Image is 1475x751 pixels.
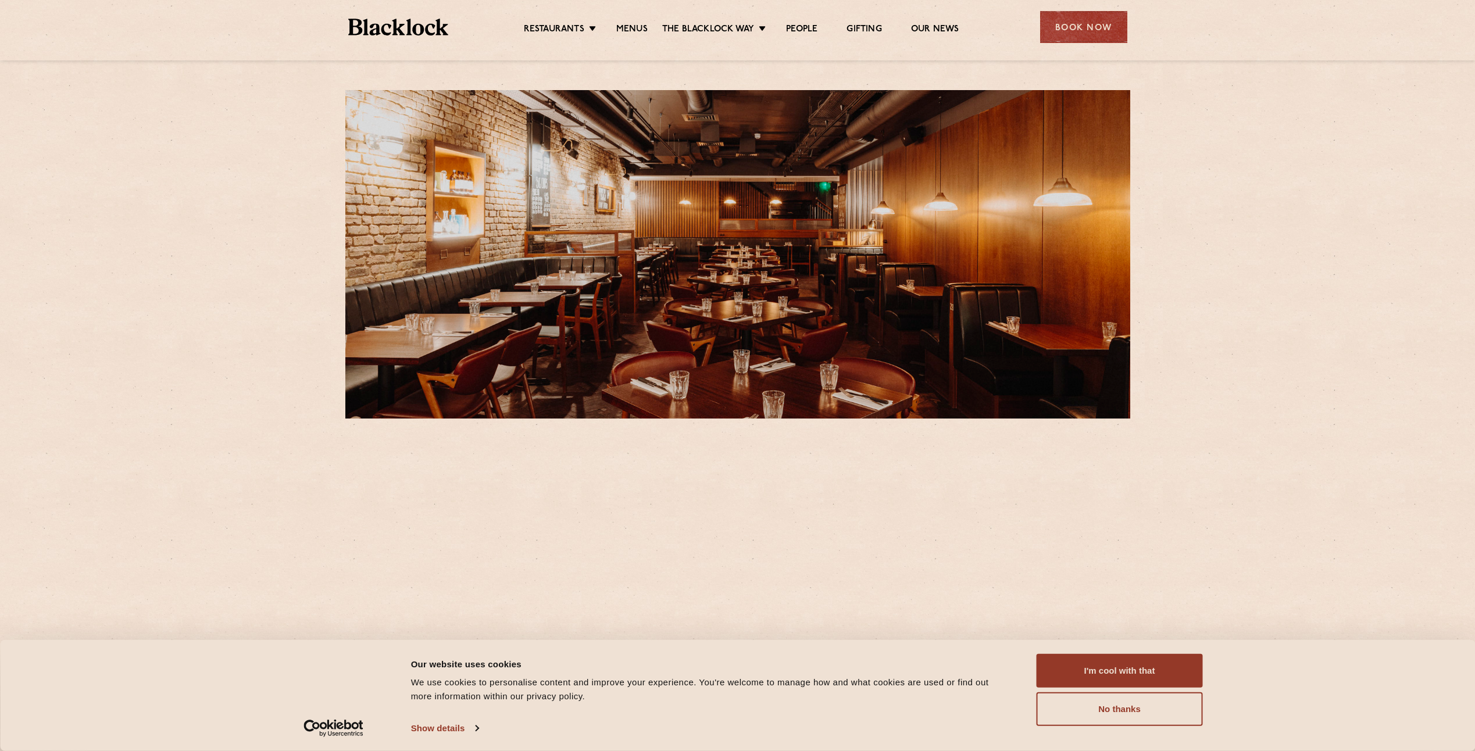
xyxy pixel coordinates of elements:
button: I'm cool with that [1037,654,1203,688]
div: We use cookies to personalise content and improve your experience. You're welcome to manage how a... [411,675,1010,703]
img: BL_Textured_Logo-footer-cropped.svg [348,19,449,35]
div: Our website uses cookies [411,657,1010,671]
a: Show details [411,720,478,737]
a: Usercentrics Cookiebot - opens in a new window [283,720,384,737]
a: Gifting [847,24,881,37]
a: Menus [616,24,648,37]
div: Book Now [1040,11,1127,43]
button: No thanks [1037,692,1203,726]
a: The Blacklock Way [662,24,754,37]
a: People [786,24,817,37]
a: Our News [911,24,959,37]
a: Restaurants [524,24,584,37]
